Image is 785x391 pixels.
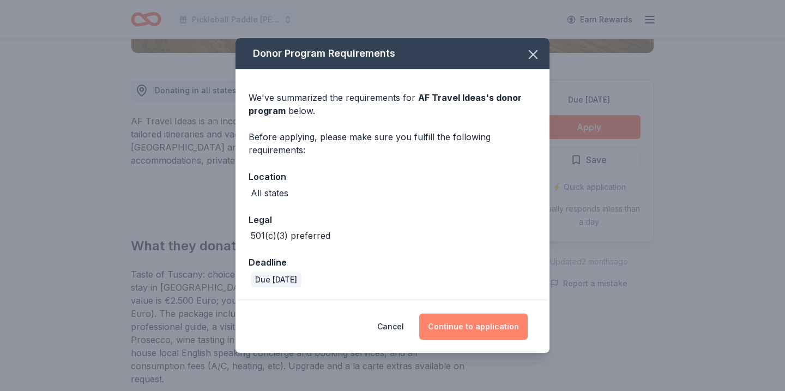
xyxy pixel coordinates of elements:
div: Legal [249,213,536,227]
div: Location [249,170,536,184]
div: Donor Program Requirements [235,38,549,69]
div: Before applying, please make sure you fulfill the following requirements: [249,130,536,157]
button: Cancel [377,314,404,340]
div: 501(c)(3) preferred [251,229,330,242]
button: Continue to application [419,314,528,340]
div: Due [DATE] [251,272,301,287]
div: We've summarized the requirements for below. [249,91,536,117]
div: Deadline [249,255,536,269]
div: All states [251,187,288,200]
